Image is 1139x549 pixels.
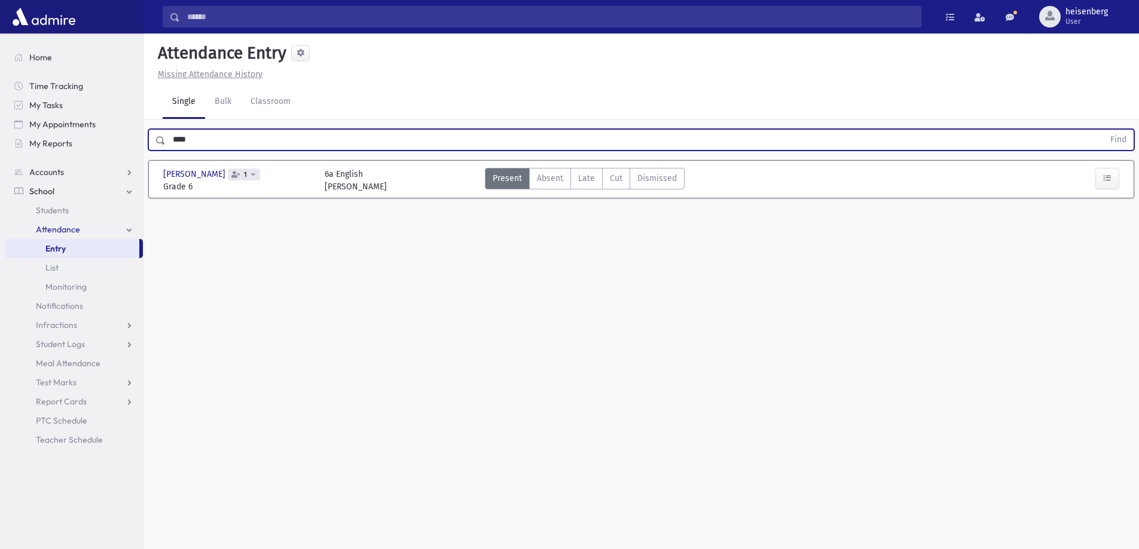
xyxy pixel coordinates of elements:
img: AdmirePro [10,5,78,29]
a: Infractions [5,315,143,335]
span: Infractions [36,320,77,330]
span: My Tasks [29,100,63,111]
a: Report Cards [5,392,143,411]
a: School [5,182,143,201]
a: Students [5,201,143,220]
span: Meal Attendance [36,358,100,369]
span: Teacher Schedule [36,434,103,445]
span: Student Logs [36,339,85,349]
a: Student Logs [5,335,143,354]
span: My Reports [29,138,72,149]
span: List [45,262,59,273]
span: User [1065,17,1108,26]
span: Home [29,52,52,63]
a: Monitoring [5,277,143,296]
span: heisenberg [1065,7,1108,17]
span: Absent [537,172,563,185]
span: PTC Schedule [36,415,87,426]
span: School [29,186,54,197]
a: My Appointments [5,115,143,134]
span: Notifications [36,300,83,311]
span: Time Tracking [29,81,83,91]
a: Notifications [5,296,143,315]
span: Test Marks [36,377,77,388]
a: Single [163,85,205,119]
u: Missing Attendance History [158,69,262,79]
a: Bulk [205,85,241,119]
span: [PERSON_NAME] [163,168,228,180]
a: List [5,258,143,277]
span: Monitoring [45,281,87,292]
span: Entry [45,243,66,254]
a: Entry [5,239,139,258]
span: 1 [242,171,249,179]
span: Attendance [36,224,80,235]
span: Report Cards [36,396,87,407]
div: AttTypes [485,168,685,193]
button: Find [1103,130,1134,150]
span: Students [36,205,69,216]
a: Missing Attendance History [153,69,262,79]
span: Dismissed [637,172,677,185]
span: Accounts [29,167,64,177]
a: Classroom [241,85,300,119]
a: Meal Attendance [5,354,143,373]
span: My Appointments [29,119,96,130]
a: My Tasks [5,96,143,115]
a: Accounts [5,162,143,182]
a: PTC Schedule [5,411,143,430]
span: Present [493,172,522,185]
a: My Reports [5,134,143,153]
span: Late [578,172,595,185]
a: Teacher Schedule [5,430,143,449]
a: Attendance [5,220,143,239]
input: Search [180,6,921,27]
a: Home [5,48,143,67]
span: Cut [610,172,622,185]
a: Test Marks [5,373,143,392]
div: 6a English [PERSON_NAME] [325,168,387,193]
a: Time Tracking [5,76,143,96]
h5: Attendance Entry [153,43,286,63]
span: Grade 6 [163,180,313,193]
